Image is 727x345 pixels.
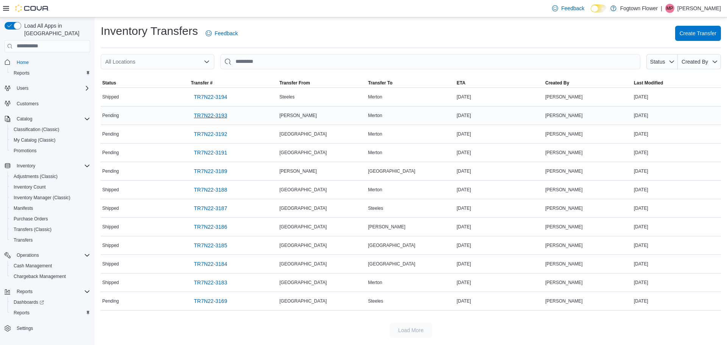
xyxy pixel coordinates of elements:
[102,205,119,211] span: Shipped
[102,80,116,86] span: Status
[455,222,544,231] div: [DATE]
[2,57,93,68] button: Home
[11,69,33,78] a: Reports
[194,93,227,101] span: TR7N22-3194
[102,224,119,230] span: Shipped
[8,182,93,192] button: Inventory Count
[11,183,49,192] a: Inventory Count
[632,111,721,120] div: [DATE]
[191,256,230,272] a: TR7N22-3184
[279,150,327,156] span: [GEOGRAPHIC_DATA]
[279,94,295,100] span: Steeles
[14,195,70,201] span: Inventory Manager (Classic)
[14,216,48,222] span: Purchase Orders
[2,98,93,109] button: Customers
[8,214,93,224] button: Purchase Orders
[368,150,382,156] span: Merton
[632,241,721,250] div: [DATE]
[191,164,230,179] a: TR7N22-3189
[279,224,327,230] span: [GEOGRAPHIC_DATA]
[14,184,46,190] span: Inventory Count
[455,111,544,120] div: [DATE]
[632,167,721,176] div: [DATE]
[591,12,591,13] span: Dark Mode
[279,187,327,193] span: [GEOGRAPHIC_DATA]
[102,131,119,137] span: Pending
[8,68,93,78] button: Reports
[367,78,455,87] button: Transfer To
[102,150,119,156] span: Pending
[545,205,583,211] span: [PERSON_NAME]
[11,125,90,134] span: Classification (Classic)
[17,85,28,91] span: Users
[2,161,93,171] button: Inventory
[215,30,238,37] span: Feedback
[11,136,59,145] a: My Catalog (Classic)
[455,241,544,250] div: [DATE]
[682,59,708,65] span: Created By
[11,193,73,202] a: Inventory Manager (Classic)
[14,251,90,260] span: Operations
[194,260,227,268] span: TR7N22-3184
[14,173,58,180] span: Adjustments (Classic)
[455,92,544,101] div: [DATE]
[368,187,382,193] span: Merton
[102,261,119,267] span: Shipped
[455,167,544,176] div: [DATE]
[21,22,90,37] span: Load All Apps in [GEOGRAPHIC_DATA]
[632,222,721,231] div: [DATE]
[11,69,90,78] span: Reports
[2,114,93,124] button: Catalog
[11,204,36,213] a: Manifests
[368,80,392,86] span: Transfer To
[8,297,93,308] a: Dashboards
[11,308,90,317] span: Reports
[194,186,227,194] span: TR7N22-3188
[11,172,61,181] a: Adjustments (Classic)
[14,161,90,170] span: Inventory
[650,59,665,65] span: Status
[14,323,90,333] span: Settings
[279,298,327,304] span: [GEOGRAPHIC_DATA]
[8,308,93,318] button: Reports
[14,84,90,93] span: Users
[17,325,33,331] span: Settings
[8,271,93,282] button: Chargeback Management
[591,5,607,12] input: Dark Mode
[194,149,227,156] span: TR7N22-3191
[666,4,673,13] span: MP
[14,114,35,123] button: Catalog
[2,323,93,334] button: Settings
[14,70,30,76] span: Reports
[11,172,90,181] span: Adjustments (Classic)
[665,4,674,13] div: Manny Putros
[2,250,93,261] button: Operations
[279,80,310,86] span: Transfer From
[455,185,544,194] div: [DATE]
[661,4,662,13] p: |
[191,219,230,234] a: TR7N22-3186
[194,279,227,286] span: TR7N22-3183
[14,161,38,170] button: Inventory
[17,289,33,295] span: Reports
[8,261,93,271] button: Cash Management
[14,263,52,269] span: Cash Management
[11,125,62,134] a: Classification (Classic)
[14,324,36,333] a: Settings
[545,112,583,119] span: [PERSON_NAME]
[14,237,33,243] span: Transfers
[191,89,230,105] a: TR7N22-3194
[102,187,119,193] span: Shipped
[11,236,90,245] span: Transfers
[632,297,721,306] div: [DATE]
[455,297,544,306] div: [DATE]
[14,58,32,67] a: Home
[194,112,227,119] span: TR7N22-3193
[279,279,327,286] span: [GEOGRAPHIC_DATA]
[194,223,227,231] span: TR7N22-3186
[194,167,227,175] span: TR7N22-3189
[191,108,230,123] a: TR7N22-3193
[11,308,33,317] a: Reports
[8,224,93,235] button: Transfers (Classic)
[632,148,721,157] div: [DATE]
